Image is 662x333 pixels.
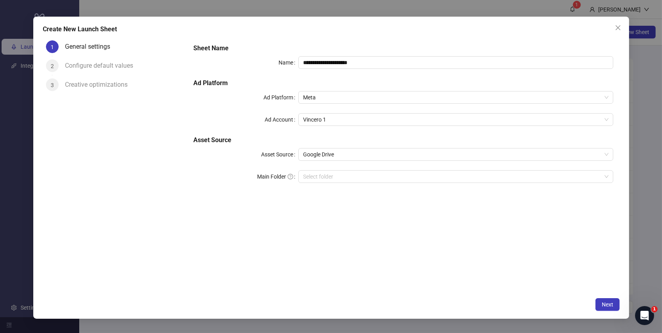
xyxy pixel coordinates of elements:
[43,25,620,34] div: Create New Launch Sheet
[193,135,613,145] h5: Asset Source
[51,44,54,50] span: 1
[303,114,608,126] span: Vincero 1
[65,78,134,91] div: Creative optimizations
[611,21,624,34] button: Close
[278,56,298,69] label: Name
[261,148,298,161] label: Asset Source
[614,25,621,31] span: close
[257,170,298,183] label: Main Folder
[303,91,608,103] span: Meta
[193,44,613,53] h5: Sheet Name
[65,59,139,72] div: Configure default values
[193,78,613,88] h5: Ad Platform
[51,63,54,69] span: 2
[65,40,116,53] div: General settings
[264,113,298,126] label: Ad Account
[595,298,619,311] button: Next
[303,148,608,160] span: Google Drive
[298,56,613,69] input: Name
[263,91,298,104] label: Ad Platform
[651,306,658,312] span: 1
[287,174,293,179] span: question-circle
[635,306,654,325] iframe: Intercom live chat
[601,301,613,308] span: Next
[51,82,54,88] span: 3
